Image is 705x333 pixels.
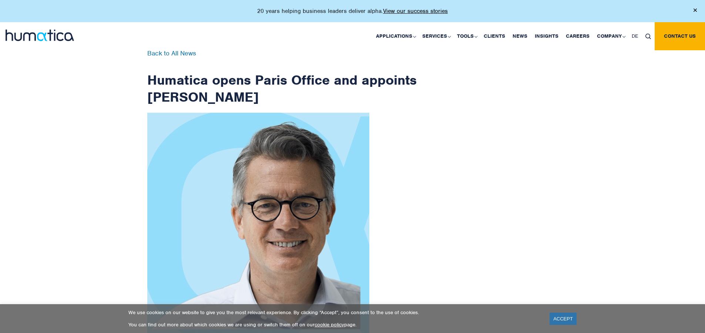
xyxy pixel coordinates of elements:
a: Services [419,22,453,50]
a: Applications [372,22,419,50]
a: ACCEPT [550,313,577,325]
a: cookie policy [315,322,344,328]
a: Back to All News [147,49,196,57]
img: logo [6,30,74,41]
img: search_icon [645,34,651,39]
p: We use cookies on our website to give you the most relevant experience. By clicking “Accept”, you... [128,309,540,316]
a: Careers [562,22,593,50]
a: Tools [453,22,480,50]
a: Contact us [655,22,705,50]
p: 20 years helping business leaders deliver alpha. [257,7,448,15]
a: Clients [480,22,509,50]
span: DE [632,33,638,39]
p: You can find out more about which cookies we are using or switch them off on our page. [128,322,540,328]
a: DE [628,22,642,50]
a: Company [593,22,628,50]
h1: Humatica opens Paris Office and appoints [PERSON_NAME] [147,50,417,105]
a: View our success stories [383,7,448,15]
a: News [509,22,531,50]
a: Insights [531,22,562,50]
